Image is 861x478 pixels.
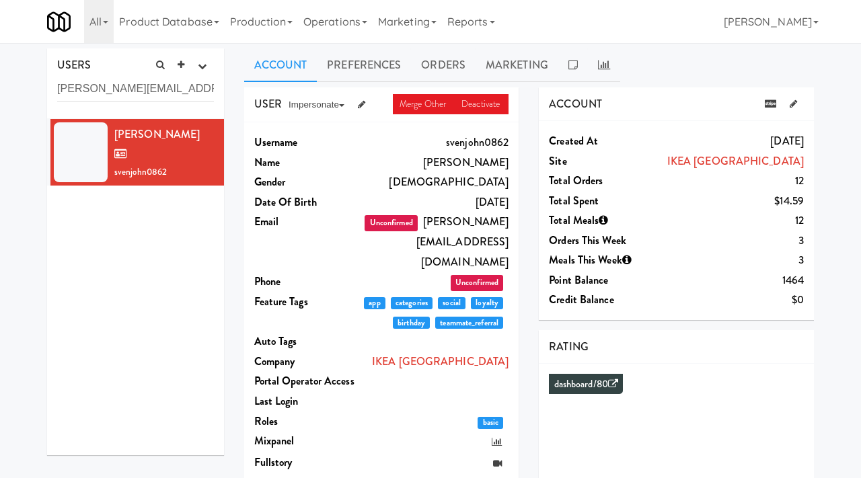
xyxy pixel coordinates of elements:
li: [PERSON_NAME]svenjohn0862 [47,119,224,186]
dt: Created at [549,131,651,151]
dt: Date Of Birth [254,192,357,212]
a: dashboard/80 [554,377,618,391]
span: Unconfirmed [365,215,417,231]
dd: $0 [651,290,804,310]
dt: Company [254,352,357,372]
dt: Roles [254,411,357,432]
dd: [DEMOGRAPHIC_DATA] [356,172,509,192]
span: svenjohn0862 [114,165,167,178]
a: IKEA [GEOGRAPHIC_DATA] [667,153,804,169]
dd: svenjohn0862 [356,132,509,153]
dt: Feature Tags [254,292,357,312]
dt: Name [254,153,357,173]
span: teammate_referral [435,317,503,329]
dd: [PERSON_NAME][EMAIL_ADDRESS][DOMAIN_NAME] [356,212,509,272]
span: USER [254,96,282,112]
a: Deactivate [455,94,509,114]
dd: 3 [651,250,804,270]
dt: Total Spent [549,191,651,211]
span: loyalty [471,297,503,309]
span: Unconfirmed [451,275,503,291]
span: categories [391,297,433,309]
span: [PERSON_NAME] [114,126,200,162]
a: IKEA [GEOGRAPHIC_DATA] [372,354,509,369]
dd: [DATE] [356,192,509,212]
dt: Auto Tags [254,331,357,352]
span: RATING [549,339,589,354]
dt: Orders This Week [549,231,651,251]
span: USERS [57,57,91,73]
span: basic [478,417,503,429]
a: Account [244,48,317,82]
dt: Email [254,212,357,232]
span: social [438,297,465,309]
dd: [DATE] [651,131,804,151]
dt: Gender [254,172,357,192]
dd: 12 [651,171,804,191]
dt: Site [549,151,651,171]
a: Marketing [476,48,558,82]
dt: Portal Operator Access [254,371,357,391]
dt: Mixpanel [254,431,357,451]
span: ACCOUNT [549,96,602,112]
button: Impersonate [282,95,351,115]
dd: 12 [651,210,804,231]
input: Search user [57,77,214,102]
dd: 1464 [651,270,804,290]
dt: Last login [254,391,357,411]
span: birthday [393,317,430,329]
a: Preferences [317,48,411,82]
dt: Username [254,132,357,153]
dt: Total Orders [549,171,651,191]
dd: 3 [651,231,804,251]
dt: Fullstory [254,452,357,473]
dt: Credit Balance [549,290,651,310]
a: Orders [411,48,476,82]
a: Merge Other [393,94,455,114]
dd: $14.59 [651,191,804,211]
dt: Point Balance [549,270,651,290]
span: app [364,297,385,309]
dt: Total Meals [549,210,651,231]
img: Micromart [47,10,71,34]
dt: Phone [254,272,357,292]
dd: [PERSON_NAME] [356,153,509,173]
dt: Meals This Week [549,250,651,270]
